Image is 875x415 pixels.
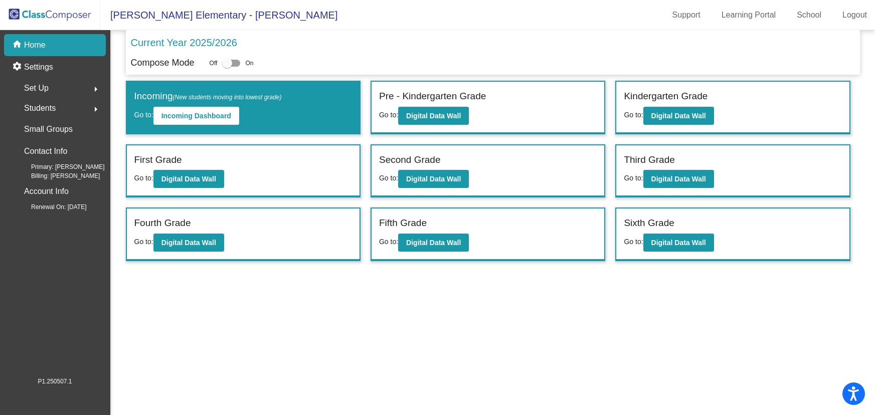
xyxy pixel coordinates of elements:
[651,239,706,247] b: Digital Data Wall
[379,174,398,182] span: Go to:
[161,112,231,120] b: Incoming Dashboard
[131,56,195,70] p: Compose Mode
[643,234,714,252] button: Digital Data Wall
[134,174,153,182] span: Go to:
[24,61,53,73] p: Settings
[24,122,73,136] p: Small Groups
[12,61,24,73] mat-icon: settings
[24,184,69,198] p: Account Info
[664,7,709,23] a: Support
[153,234,224,252] button: Digital Data Wall
[379,238,398,246] span: Go to:
[379,153,441,167] label: Second Grade
[134,216,191,231] label: Fourth Grade
[90,83,102,95] mat-icon: arrow_right
[624,89,708,104] label: Kindergarten Grade
[398,170,469,188] button: Digital Data Wall
[90,103,102,115] mat-icon: arrow_right
[15,162,105,171] span: Primary: [PERSON_NAME]
[161,175,216,183] b: Digital Data Wall
[131,35,237,50] p: Current Year 2025/2026
[134,153,182,167] label: First Grade
[24,39,46,51] p: Home
[834,7,875,23] a: Logout
[789,7,829,23] a: School
[379,216,427,231] label: Fifth Grade
[134,111,153,119] span: Go to:
[161,239,216,247] b: Digital Data Wall
[624,153,674,167] label: Third Grade
[651,112,706,120] b: Digital Data Wall
[24,81,49,95] span: Set Up
[153,107,239,125] button: Incoming Dashboard
[624,111,643,119] span: Go to:
[624,238,643,246] span: Go to:
[643,107,714,125] button: Digital Data Wall
[651,175,706,183] b: Digital Data Wall
[406,175,461,183] b: Digital Data Wall
[398,107,469,125] button: Digital Data Wall
[100,7,337,23] span: [PERSON_NAME] Elementary - [PERSON_NAME]
[643,170,714,188] button: Digital Data Wall
[153,170,224,188] button: Digital Data Wall
[406,239,461,247] b: Digital Data Wall
[24,101,56,115] span: Students
[714,7,784,23] a: Learning Portal
[173,94,282,101] span: (New students moving into lowest grade)
[134,89,282,104] label: Incoming
[624,216,674,231] label: Sixth Grade
[12,39,24,51] mat-icon: home
[398,234,469,252] button: Digital Data Wall
[406,112,461,120] b: Digital Data Wall
[379,111,398,119] span: Go to:
[15,171,100,180] span: Billing: [PERSON_NAME]
[624,174,643,182] span: Go to:
[134,238,153,246] span: Go to:
[245,59,253,68] span: On
[379,89,486,104] label: Pre - Kindergarten Grade
[24,144,67,158] p: Contact Info
[15,202,86,212] span: Renewal On: [DATE]
[210,59,218,68] span: Off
